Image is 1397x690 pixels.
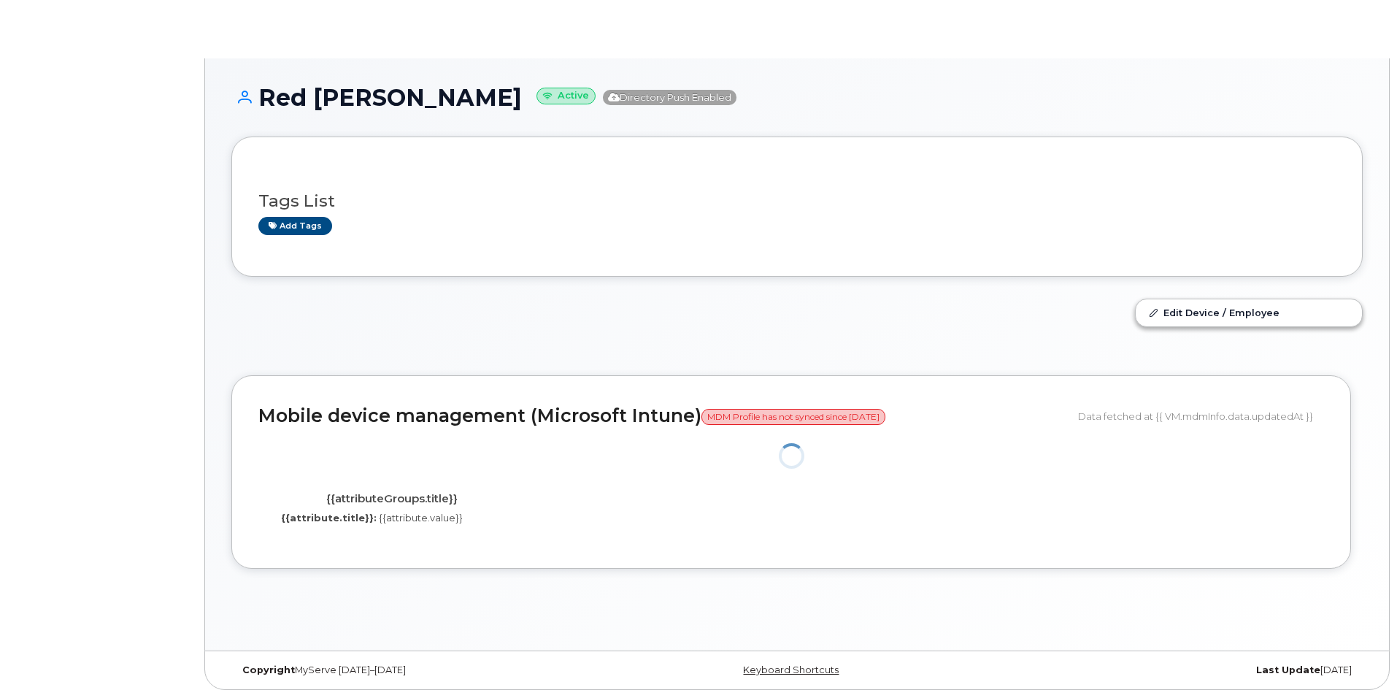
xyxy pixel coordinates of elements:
[1078,402,1324,430] div: Data fetched at {{ VM.mdmInfo.data.updatedAt }}
[603,90,736,105] span: Directory Push Enabled
[985,664,1363,676] div: [DATE]
[258,192,1336,210] h3: Tags List
[379,512,463,524] span: {{attribute.value}}
[1136,299,1362,326] a: Edit Device / Employee
[701,409,885,425] span: MDM Profile has not synced since [DATE]
[231,664,609,676] div: MyServe [DATE]–[DATE]
[242,664,295,675] strong: Copyright
[231,85,1363,110] h1: Red [PERSON_NAME]
[258,217,332,235] a: Add tags
[1256,664,1320,675] strong: Last Update
[536,88,596,104] small: Active
[258,406,1067,426] h2: Mobile device management (Microsoft Intune)
[281,511,377,525] label: {{attribute.title}}:
[743,664,839,675] a: Keyboard Shortcuts
[269,493,514,505] h4: {{attributeGroups.title}}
